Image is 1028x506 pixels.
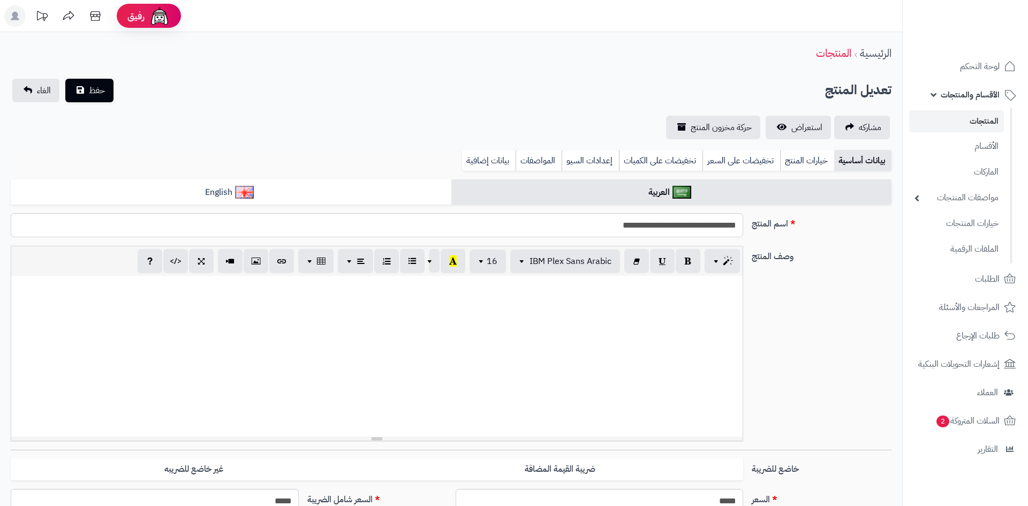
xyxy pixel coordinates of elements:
a: الطلبات [909,266,1022,292]
a: خيارات المنتجات [909,212,1004,235]
span: حركة مخزون المنتج [691,121,752,134]
a: الملفات الرقمية [909,238,1004,261]
span: التقارير [978,442,998,457]
label: السعر [747,489,896,506]
a: الرئيسية [860,45,891,61]
button: حفظ [65,79,114,102]
a: الغاء [12,79,59,102]
a: المراجعات والأسئلة [909,294,1022,320]
a: تحديثات المنصة [28,5,55,29]
label: غير خاضع للضريبه [11,458,377,480]
a: المنتجات [909,110,1004,132]
span: IBM Plex Sans Arabic [530,255,611,268]
a: المنتجات [816,45,851,61]
button: IBM Plex Sans Arabic [510,250,620,273]
a: الأقسام [909,135,1004,158]
span: 16 [487,255,497,268]
a: خيارات المنتج [780,150,834,171]
a: طلبات الإرجاع [909,323,1022,349]
span: إشعارات التحويلات البنكية [918,357,1000,372]
label: السعر شامل الضريبة [303,489,451,506]
a: المواصفات [516,150,562,171]
span: مشاركه [859,121,881,134]
a: إشعارات التحويلات البنكية [909,351,1022,377]
a: مشاركه [834,116,890,139]
a: استعراض [766,116,831,139]
span: استعراض [791,121,822,134]
span: المراجعات والأسئلة [939,300,1000,315]
img: logo-2.png [955,30,1018,52]
img: ai-face.png [149,5,170,27]
a: English [11,179,451,206]
span: الغاء [37,84,51,97]
label: خاضع للضريبة [747,458,896,475]
span: حفظ [89,84,105,97]
a: السلات المتروكة2 [909,408,1022,434]
span: لوحة التحكم [960,59,1000,74]
label: اسم المنتج [747,213,896,230]
span: طلبات الإرجاع [956,328,1000,343]
label: ضريبة القيمة المضافة [377,458,743,480]
a: حركة مخزون المنتج [666,116,760,139]
a: العربية [451,179,892,206]
a: الماركات [909,161,1004,184]
img: English [235,186,254,199]
label: وصف المنتج [747,246,896,263]
span: رفيق [127,10,145,22]
a: بيانات أساسية [834,150,891,171]
span: 2 [936,416,949,427]
a: التقارير [909,436,1022,462]
a: لوحة التحكم [909,54,1022,79]
span: الطلبات [975,271,1000,286]
span: الأقسام والمنتجات [941,87,1000,102]
span: العملاء [977,385,998,400]
a: العملاء [909,380,1022,405]
a: إعدادات السيو [562,150,619,171]
img: العربية [672,186,691,199]
a: مواصفات المنتجات [909,186,1004,209]
button: 16 [470,250,506,273]
a: بيانات إضافية [462,150,516,171]
span: السلات المتروكة [935,413,1000,428]
a: تخفيضات على السعر [702,150,780,171]
h2: تعديل المنتج [825,79,891,101]
a: تخفيضات على الكميات [619,150,702,171]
